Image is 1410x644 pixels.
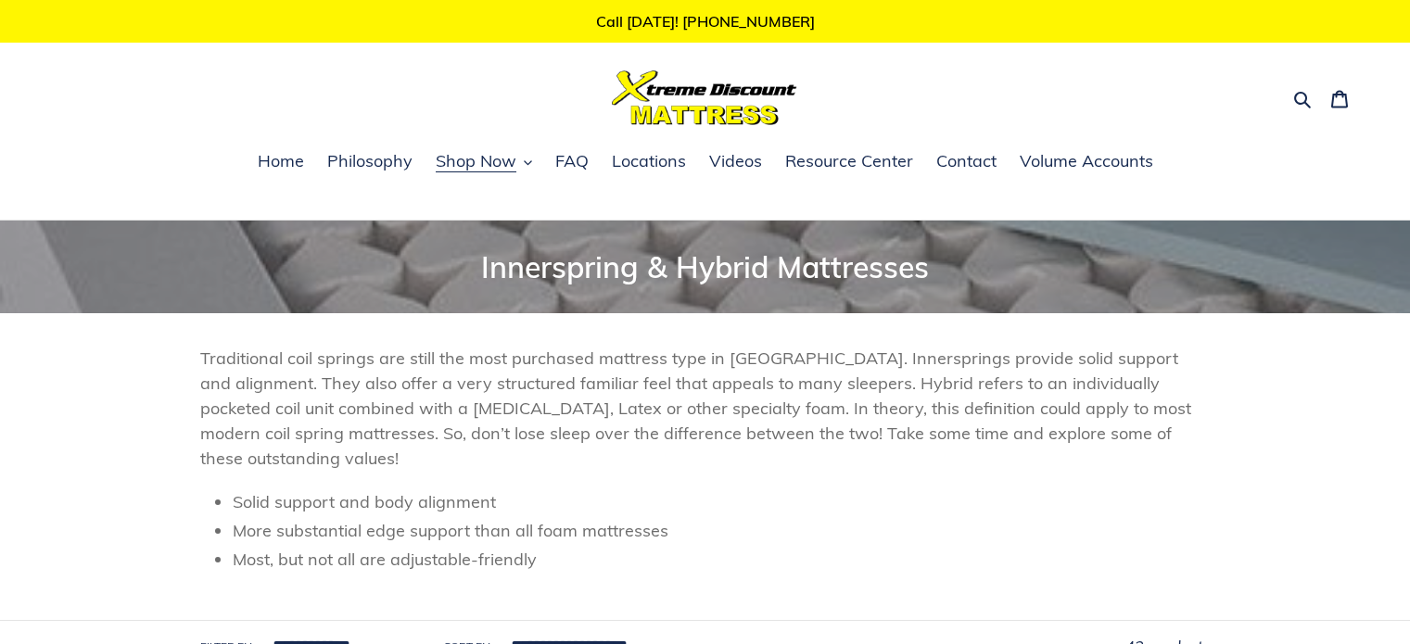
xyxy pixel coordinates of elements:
button: Shop Now [426,148,541,176]
li: Solid support and body alignment [233,489,1211,514]
a: Contact [927,148,1006,176]
span: Volume Accounts [1020,150,1153,172]
span: Resource Center [785,150,913,172]
span: FAQ [555,150,589,172]
li: Most, but not all are adjustable-friendly [233,547,1211,572]
a: Videos [700,148,771,176]
span: Shop Now [436,150,516,172]
span: Innerspring & Hybrid Mattresses [481,248,929,285]
span: Philosophy [327,150,413,172]
img: Xtreme Discount Mattress [612,70,797,125]
span: Locations [612,150,686,172]
span: Home [258,150,304,172]
a: FAQ [546,148,598,176]
span: Videos [709,150,762,172]
a: Philosophy [318,148,422,176]
span: Contact [936,150,997,172]
li: More substantial edge support than all foam mattresses [233,518,1211,543]
a: Volume Accounts [1010,148,1162,176]
a: Home [248,148,313,176]
a: Locations [603,148,695,176]
a: Resource Center [776,148,922,176]
p: Traditional coil springs are still the most purchased mattress type in [GEOGRAPHIC_DATA]. Innersp... [200,346,1211,471]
